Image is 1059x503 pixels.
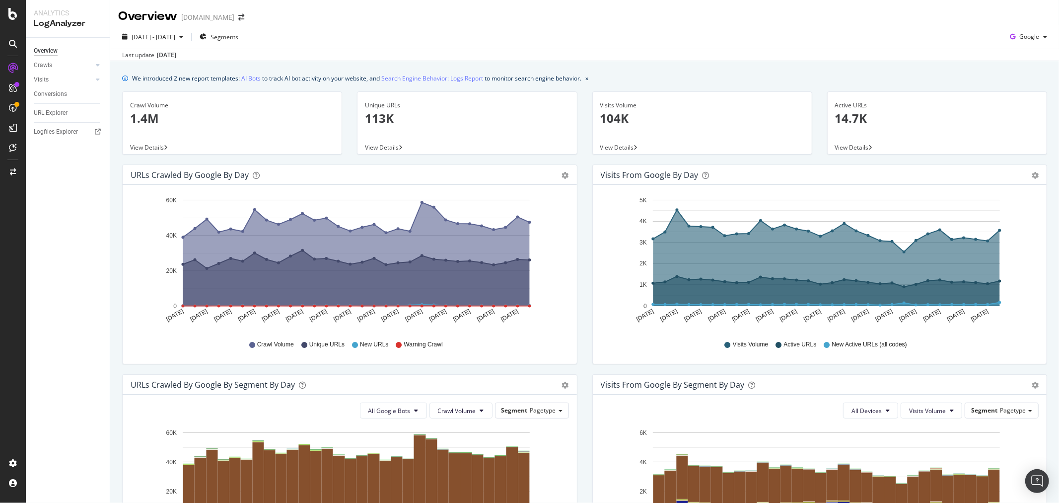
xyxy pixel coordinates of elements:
text: 60K [166,197,177,204]
text: [DATE] [706,308,726,323]
text: 40K [166,459,177,466]
span: View Details [365,143,399,152]
a: Crawls [34,60,93,71]
span: Crawl Volume [438,407,476,415]
a: URL Explorer [34,108,103,118]
span: View Details [600,143,634,152]
text: 6K [639,429,647,436]
span: Pagetype [530,406,556,415]
button: [DATE] - [DATE] [118,29,187,45]
div: Active URLs [835,101,1039,110]
span: [DATE] - [DATE] [132,33,175,41]
div: Visits Volume [600,101,804,110]
div: [DOMAIN_NAME] [181,12,234,22]
div: gear [562,382,569,389]
text: [DATE] [850,308,870,323]
button: Crawl Volume [429,403,493,419]
div: Logfiles Explorer [34,127,78,137]
text: [DATE] [635,308,655,323]
span: Unique URLs [309,340,345,349]
div: Visits [34,75,49,85]
a: Search Engine Behavior: Logs Report [381,73,483,84]
text: [DATE] [499,308,519,323]
a: Logfiles Explorer [34,127,103,137]
svg: A chart. [601,193,1035,331]
span: Google [1019,32,1039,41]
div: Open Intercom Messenger [1025,469,1049,493]
p: 14.7K [835,110,1039,127]
div: Overview [118,8,177,25]
button: Visits Volume [901,403,962,419]
text: [DATE] [308,308,328,323]
a: Overview [34,46,103,56]
text: 0 [173,303,177,310]
text: 60K [166,429,177,436]
div: gear [562,172,569,179]
div: gear [1032,382,1039,389]
text: [DATE] [970,308,989,323]
span: All Google Bots [368,407,411,415]
button: Google [1006,29,1051,45]
button: close banner [583,71,591,85]
span: Visits Volume [909,407,946,415]
text: [DATE] [778,308,798,323]
div: Visits from Google By Segment By Day [601,380,745,390]
p: 104K [600,110,804,127]
text: 2K [639,489,647,496]
span: Pagetype [1000,406,1026,415]
text: [DATE] [922,308,942,323]
span: New URLs [360,340,388,349]
text: 0 [643,303,647,310]
text: 5K [639,197,647,204]
text: 1K [639,281,647,288]
text: [DATE] [380,308,400,323]
div: LogAnalyzer [34,18,102,29]
div: URLs Crawled by Google By Segment By Day [131,380,295,390]
a: AI Bots [241,73,261,84]
a: Visits [34,75,93,85]
text: [DATE] [946,308,966,323]
div: Conversions [34,89,67,99]
div: Unique URLs [365,101,569,110]
text: [DATE] [404,308,424,323]
span: Segment [501,406,528,415]
span: Crawl Volume [257,340,294,349]
div: URLs Crawled by Google by day [131,170,249,180]
text: [DATE] [898,308,918,323]
div: We introduced 2 new report templates: to track AI bot activity on your website, and to monitor se... [132,73,581,84]
text: [DATE] [165,308,185,323]
button: All Google Bots [360,403,427,419]
text: 40K [166,232,177,239]
div: A chart. [131,193,565,331]
div: Overview [34,46,58,56]
text: [DATE] [659,308,679,323]
text: 3K [639,239,647,246]
text: [DATE] [189,308,209,323]
text: 20K [166,267,177,274]
div: Crawl Volume [130,101,334,110]
text: 20K [166,489,177,496]
span: Visits Volume [733,340,769,349]
a: Conversions [34,89,103,99]
text: [DATE] [826,308,846,323]
div: gear [1032,172,1039,179]
text: 4K [639,459,647,466]
text: [DATE] [356,308,376,323]
p: 113K [365,110,569,127]
span: View Details [835,143,869,152]
button: Segments [196,29,242,45]
text: [DATE] [874,308,894,323]
div: URL Explorer [34,108,68,118]
text: [DATE] [332,308,352,323]
text: 4K [639,218,647,225]
span: Segments [211,33,238,41]
text: [DATE] [730,308,750,323]
text: [DATE] [476,308,495,323]
span: Active URLs [783,340,816,349]
div: [DATE] [157,51,176,60]
span: View Details [130,143,164,152]
span: New Active URLs (all codes) [832,340,907,349]
div: Last update [122,51,176,60]
text: [DATE] [755,308,775,323]
div: info banner [122,73,1047,84]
